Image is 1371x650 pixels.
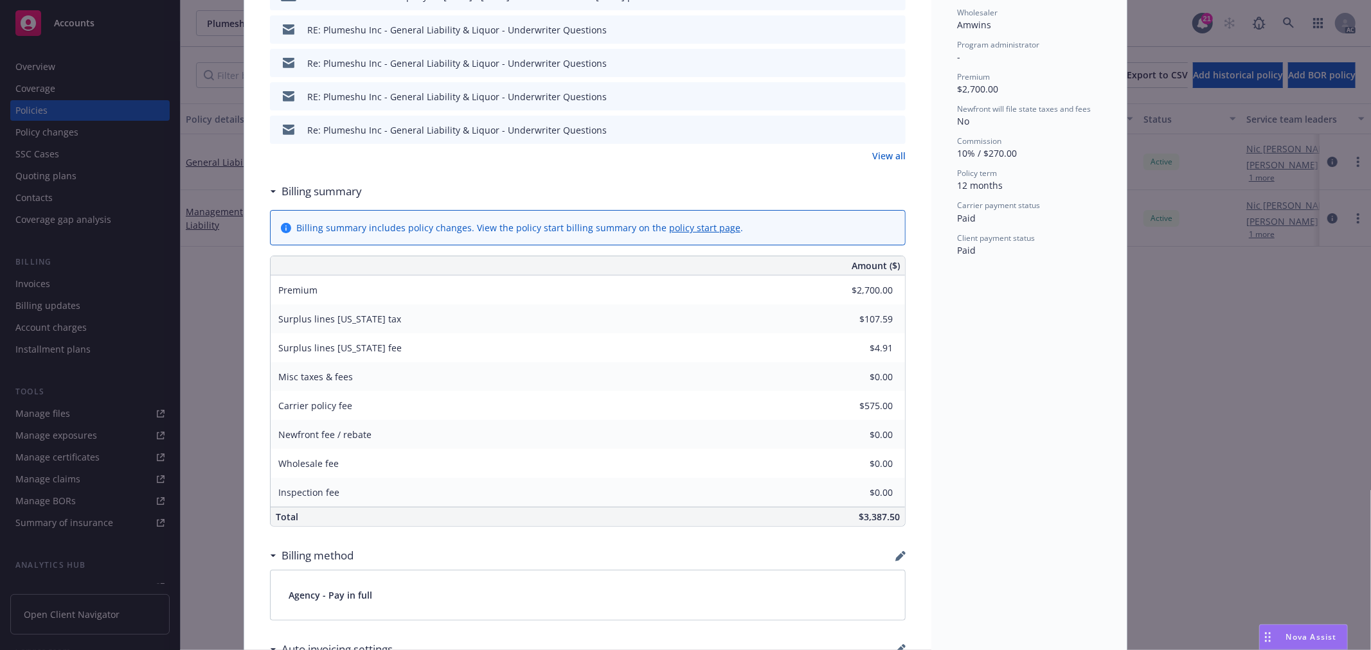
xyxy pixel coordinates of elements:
[278,284,318,296] span: Premium
[817,310,901,329] input: 0.00
[957,244,976,256] span: Paid
[957,83,998,95] span: $2,700.00
[957,233,1035,243] span: Client payment status
[957,39,1039,50] span: Program administrator
[817,483,901,502] input: 0.00
[278,400,352,412] span: Carrier policy fee
[957,51,960,63] span: -
[271,570,905,620] div: Agency - Pay in full
[307,23,607,37] div: RE: Plumeshu Inc - General Liability & Liquor - Underwriter Questions
[1286,631,1337,642] span: Nova Assist
[307,57,607,70] div: Re: Plumeshu Inc - General Liability & Liquor - Underwriter Questions
[868,57,879,70] button: download file
[817,396,901,416] input: 0.00
[282,183,362,200] h3: Billing summary
[889,90,901,103] button: preview file
[278,428,372,441] span: Newfront fee / rebate
[278,457,339,470] span: Wholesale fee
[889,123,901,137] button: preview file
[859,511,900,523] span: $3,387.50
[276,511,298,523] span: Total
[296,221,743,234] div: Billing summary includes policy changes. View the policy start billing summary on the .
[307,90,607,103] div: RE: Plumeshu Inc - General Liability & Liquor - Underwriter Questions
[278,486,339,498] span: Inspection fee
[817,454,901,473] input: 0.00
[278,342,402,354] span: Surplus lines [US_STATE] fee
[957,179,1003,191] span: 12 months
[889,23,901,37] button: preview file
[282,547,354,564] h3: Billing method
[957,103,1091,114] span: Newfront will file state taxes and fees
[868,123,879,137] button: download file
[957,168,997,179] span: Policy term
[957,200,1040,211] span: Carrier payment status
[868,90,879,103] button: download file
[957,71,990,82] span: Premium
[278,371,353,383] span: Misc taxes & fees
[817,367,901,387] input: 0.00
[307,123,607,137] div: Re: Plumeshu Inc - General Liability & Liquor - Underwriter Questions
[270,547,354,564] div: Billing method
[868,23,879,37] button: download file
[1259,624,1348,650] button: Nova Assist
[957,115,969,127] span: No
[957,147,1017,159] span: 10% / $270.00
[957,136,1001,146] span: Commission
[817,338,901,358] input: 0.00
[278,313,401,325] span: Surplus lines [US_STATE] tax
[669,222,740,234] a: policy start page
[957,7,998,18] span: Wholesaler
[957,212,976,224] span: Paid
[957,19,991,31] span: Amwins
[852,259,900,272] span: Amount ($)
[270,183,362,200] div: Billing summary
[817,425,901,444] input: 0.00
[889,57,901,70] button: preview file
[1260,625,1276,649] div: Drag to move
[872,149,906,162] a: View all
[817,281,901,300] input: 0.00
